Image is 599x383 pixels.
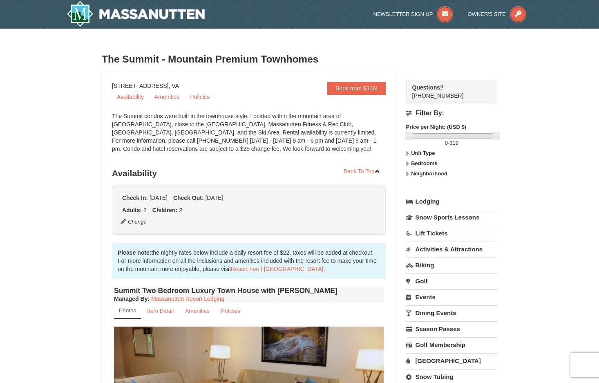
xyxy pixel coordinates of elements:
[112,112,386,161] div: The Summit condos were built in the townhouse style. Located within the mountain area of [GEOGRAP...
[411,160,437,166] strong: Bedrooms
[114,287,384,295] h4: Summit Two Bedroom Luxury Town House with [PERSON_NAME]
[406,321,497,336] a: Season Passes
[118,249,151,256] strong: Please note:
[231,266,323,272] a: Resort Fee | [GEOGRAPHIC_DATA]
[173,195,204,201] strong: Check Out:
[150,91,184,103] a: Amenities
[406,124,466,130] strong: Price per Night: (USD $)
[185,91,215,103] a: Policies
[179,207,182,213] span: 2
[327,82,386,95] a: Book from $306!
[445,140,448,146] span: 0
[406,242,497,257] a: Activities & Attractions
[373,11,433,17] span: Newsletter Sign Up
[152,207,177,213] strong: Children:
[147,308,174,314] small: Item Detail
[180,303,215,319] a: Amenities
[468,11,527,17] a: Owner's Site
[406,305,497,320] a: Dining Events
[406,110,497,117] h4: Filter By:
[468,11,506,17] span: Owner's Site
[338,165,386,177] a: Back To Top
[373,11,454,17] a: Newsletter Sign Up
[412,84,444,91] strong: Questions?
[122,207,142,213] strong: Adults:
[112,91,149,103] a: Availability
[406,258,497,273] a: Biking
[412,83,483,99] span: [PHONE_NUMBER]
[221,308,240,314] small: Policies
[205,195,223,201] span: [DATE]
[142,303,179,319] a: Item Detail
[67,1,205,27] img: Massanutten Resort Logo
[112,165,386,181] h3: Availability
[406,273,497,289] a: Golf
[216,303,246,319] a: Policies
[119,307,136,314] small: Photos
[150,195,168,201] span: [DATE]
[411,170,447,177] strong: Neighborhood
[143,207,147,213] span: 2
[406,226,497,241] a: Lift Tickets
[185,308,210,314] small: Amenities
[406,194,497,209] a: Lodging
[406,289,497,305] a: Events
[449,140,458,146] span: 319
[114,296,150,302] strong: :
[112,243,386,279] div: the nightly rates below include a daily resort fee of $22, taxes will be added at checkout. For m...
[67,1,205,27] a: Massanutten Resort
[102,51,497,67] h3: The Summit - Mountain Premium Townhomes
[406,139,497,147] label: -
[406,337,497,352] a: Golf Membership
[122,195,148,201] strong: Check In:
[151,296,224,302] a: Massanutten Resort Lodging
[406,353,497,368] a: [GEOGRAPHIC_DATA]
[114,303,141,319] a: Photos
[406,210,497,225] a: Snow Sports Lessons
[120,217,147,226] button: Change
[114,296,148,302] span: Managed By
[411,150,435,156] strong: Unit Type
